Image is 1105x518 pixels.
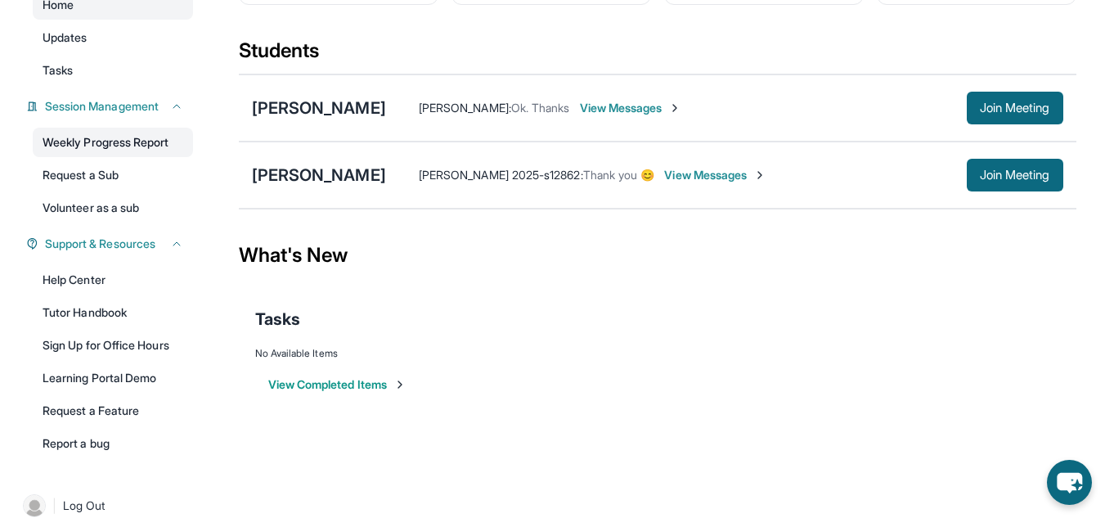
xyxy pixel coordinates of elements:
[52,496,56,516] span: |
[419,168,583,182] span: [PERSON_NAME] 2025-s12862 :
[967,159,1063,191] button: Join Meeting
[419,101,511,115] span: [PERSON_NAME] :
[33,331,193,360] a: Sign Up for Office Hours
[239,219,1076,291] div: What's New
[33,128,193,157] a: Weekly Progress Report
[511,101,570,115] span: Ok. Thanks
[255,347,1060,360] div: No Available Items
[33,298,193,327] a: Tutor Handbook
[980,170,1050,180] span: Join Meeting
[23,494,46,517] img: user-img
[45,236,155,252] span: Support & Resources
[33,23,193,52] a: Updates
[33,265,193,295] a: Help Center
[268,376,407,393] button: View Completed Items
[980,103,1050,113] span: Join Meeting
[583,168,655,182] span: Thank you 😊
[33,429,193,458] a: Report a bug
[63,498,106,514] span: Log Out
[33,193,193,223] a: Volunteer as a sub
[967,92,1063,124] button: Join Meeting
[33,160,193,190] a: Request a Sub
[33,396,193,426] a: Request a Feature
[252,97,386,119] div: [PERSON_NAME]
[753,169,766,182] img: Chevron-Right
[33,363,193,393] a: Learning Portal Demo
[668,101,681,115] img: Chevron-Right
[43,29,88,46] span: Updates
[43,62,73,79] span: Tasks
[239,38,1076,74] div: Students
[252,164,386,187] div: [PERSON_NAME]
[255,308,300,331] span: Tasks
[664,167,766,183] span: View Messages
[45,98,159,115] span: Session Management
[580,100,682,116] span: View Messages
[38,236,183,252] button: Support & Resources
[38,98,183,115] button: Session Management
[1047,460,1092,505] button: chat-button
[33,56,193,85] a: Tasks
